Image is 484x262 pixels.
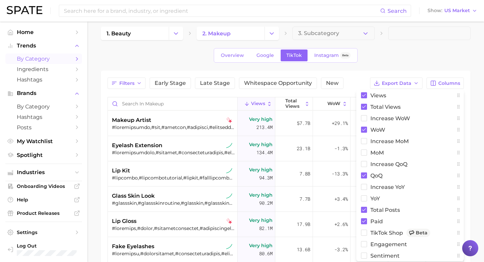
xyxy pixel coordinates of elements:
[342,53,349,58] span: Beta
[155,80,186,86] span: Early Stage
[249,241,273,250] span: Very high
[334,245,348,254] span: -3.2%
[112,192,155,200] span: glass skin look
[256,149,273,157] span: 134.4m
[5,195,82,205] a: Help
[226,117,232,123] img: tiktok falling star
[226,142,232,149] img: tiktok sustained riser
[7,6,42,14] img: SPATE
[202,30,231,37] span: 2. makeup
[226,193,232,199] img: tiktok sustained riser
[108,77,146,89] button: Filters
[281,50,308,61] a: TikTok
[265,27,279,40] button: Change Category
[17,43,71,49] span: Trends
[292,27,375,40] button: 3. Subcategory
[356,90,464,261] div: Columns
[17,183,71,189] span: Onboarding Videos
[5,41,82,51] button: Trends
[426,6,479,15] button: ShowUS Market
[5,136,82,146] a: My Watchlist
[17,124,71,131] span: Posts
[5,181,82,191] a: Onboarding Videos
[108,97,237,110] input: Search in makeup
[108,161,463,187] button: lip kittiktok sustained riser#lipcombo,#lipcombotutorial,#lipkit,#falllipcombo,#glamlitelipkit,#d...
[5,74,82,85] a: Hashtags
[249,140,273,149] span: Very high
[370,241,407,247] span: engagement
[5,167,82,177] button: Industries
[17,76,71,83] span: Hashtags
[286,53,302,58] span: TikTok
[226,218,232,224] img: tiktok falling star
[17,210,71,216] span: Product Releases
[5,101,82,112] a: by Category
[112,200,235,206] div: #glassskin,#glassskinroutine,#glasskin,#glassskingoals,#glassskinproducts,#glassskinmakeup,#glass...
[416,230,428,236] span: Beta
[112,167,130,175] span: lip kit
[370,116,410,121] span: Increase WoW
[297,144,310,153] span: 23.1b
[332,170,348,178] span: -13.3%
[334,195,348,203] span: +3.4%
[314,53,339,58] span: Instagram
[259,224,273,232] span: 82.1m
[275,97,313,110] button: Total Views
[108,111,463,136] button: makeup artisttiktok falling star#loremipsumdo,#sit,#ametcon,#adipisci,#elitseddoeiusmodte,#inci,#...
[108,187,463,212] button: glass skin looktiktok sustained riser#glassskin,#glassskinroutine,#glasskin,#glassskingoals,#glas...
[226,243,232,250] img: tiktok sustained riser
[5,27,82,37] a: Home
[5,64,82,74] a: Ingredients
[112,150,235,156] div: #loremipsumdolo,#sitamet,#consecteturadipis,#elitseddoeiusm,#temporincidi,#utlaboreetd,#magnaaliq...
[334,220,348,228] span: +2.6%
[388,8,407,14] span: Search
[17,138,71,144] span: My Watchlist
[285,98,303,109] span: Total Views
[17,66,71,72] span: Ingredients
[5,54,82,64] a: by Category
[215,50,250,61] a: Overview
[17,114,71,120] span: Hashtags
[63,5,380,17] input: Search here for a brand, industry, or ingredient
[370,127,385,133] span: WoW
[112,124,235,130] div: #loremipsumdo,#sit,#ametcon,#adipisci,#elitseddoeiusmodte,#inci,#utlabore😘💞,#etdolorem,#aliquaeni...
[370,229,430,237] span: TikTok Shop
[332,119,348,127] span: +29.1%
[444,9,470,12] span: US Market
[259,174,273,182] span: 94.3m
[297,220,310,228] span: 17.9b
[17,229,71,235] span: Settings
[112,225,235,231] div: #loremips,#dolor,#sitametconsectet,#adipiscingelits,#doeiusmodtemp,#incididuntutla,#etdoloremagna...
[112,251,235,257] div: #loremipsu,#dolorsitamet,#consecteturadipis,#elitseddoeiu,#temporinci,#utlaboreetd,#magnaaliquaen...
[5,88,82,98] button: Brands
[370,173,382,178] span: QoQ
[5,122,82,133] a: Posts
[251,101,265,106] span: Views
[249,115,273,123] span: Very high
[17,243,77,249] span: Log Out
[5,227,82,237] a: Settings
[438,80,460,86] span: Columns
[17,90,71,96] span: Brands
[17,152,71,158] span: Spotlight
[256,123,273,131] span: 213.4m
[370,161,407,167] span: increase QoQ
[17,169,71,175] span: Industries
[370,184,405,190] span: increase YoY
[17,29,71,35] span: Home
[5,241,82,258] a: Log out. Currently logged in with e-mail lhighfill@hunterpr.com.
[17,103,71,110] span: by Category
[327,101,340,106] span: WoW
[249,166,273,174] span: Very high
[112,242,154,251] span: fake eyelashes
[313,97,351,110] button: WoW
[370,207,400,213] span: Total Posts
[299,170,310,178] span: 7.8b
[112,141,162,150] span: eyelash extension
[382,80,411,86] span: Export Data
[370,219,383,224] span: Paid
[309,50,356,61] a: InstagramBeta
[297,245,310,254] span: 13.6b
[334,144,348,153] span: -1.3%
[297,119,310,127] span: 57.7b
